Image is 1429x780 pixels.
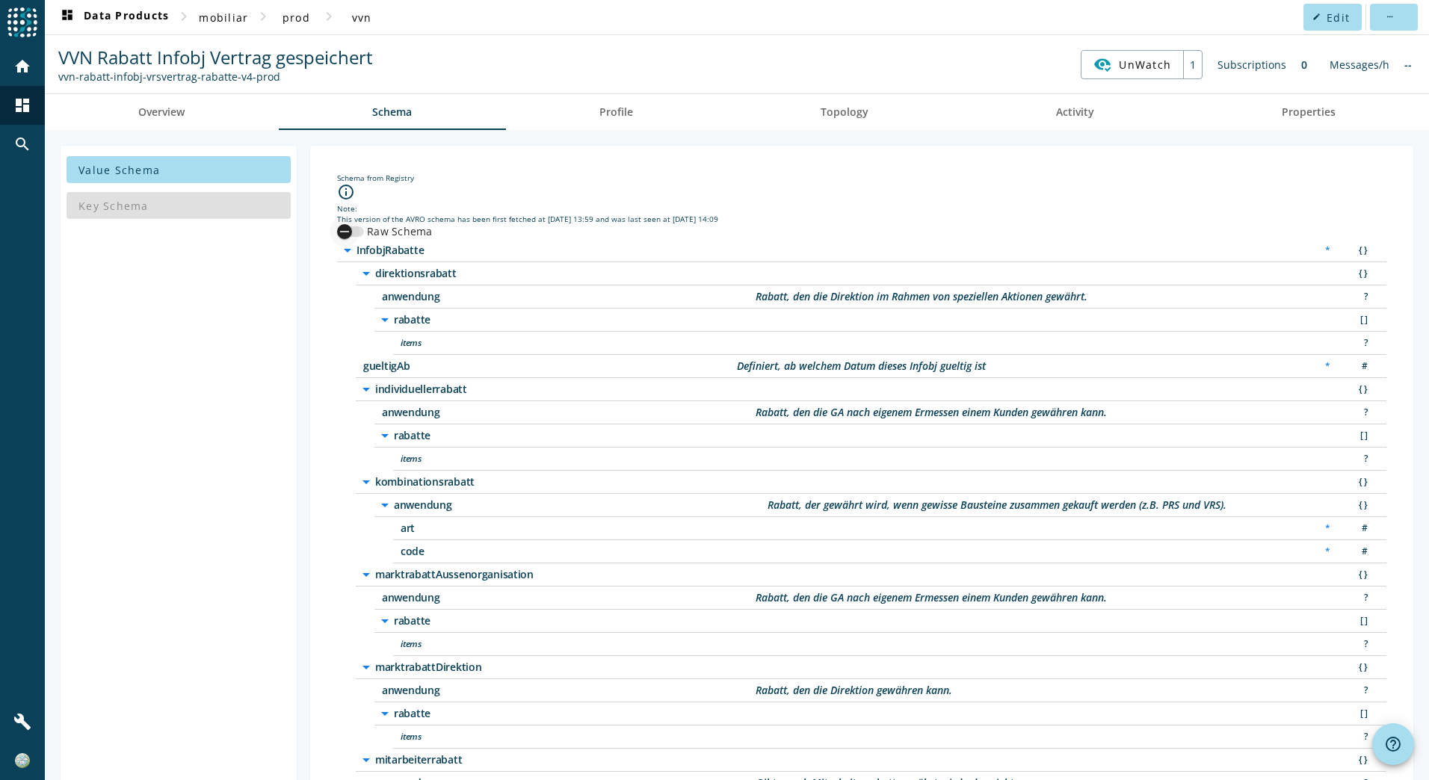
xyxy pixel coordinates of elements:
[1397,50,1419,79] div: No information
[1327,10,1350,25] span: Edit
[337,203,1386,214] div: Note:
[376,496,394,514] i: arrow_drop_down
[375,268,749,279] span: /direktionsrabatt
[1345,637,1375,652] div: Unknown
[1345,266,1375,282] div: Object
[401,338,774,348] span: /direktionsrabatt/rabatte/items
[193,4,254,31] button: mobiliar
[1345,706,1375,722] div: Array
[138,107,185,117] span: Overview
[382,592,756,603] span: /marktrabattAussenorganisation/anwendung
[1210,50,1294,79] div: Subscriptions
[756,592,1107,603] div: Description
[357,264,375,282] i: arrow_drop_down
[1056,107,1094,117] span: Activity
[1345,451,1375,467] div: Unknown
[1345,405,1375,421] div: Unknown
[382,685,756,696] span: /marktrabattDirektion/anwendung
[58,8,76,26] mat-icon: dashboard
[1345,521,1375,536] div: Number
[382,407,756,418] span: /individuellerrabatt/anwendung
[375,662,749,672] span: /marktrabattDirektion
[401,731,774,742] span: /marktrabattDirektion/rabatte/items
[1294,50,1315,79] div: 0
[58,45,373,69] span: VVN Rabatt Infobj Vertrag gespeichert
[768,500,1226,510] div: Description
[1322,50,1397,79] div: Messages/h
[1119,52,1171,78] span: UnWatch
[15,753,30,768] img: e4649f91bb11345da3315c034925bb90
[376,705,394,722] i: arrow_drop_down
[363,361,737,371] span: /gueltigAb
[357,751,375,769] i: arrow_drop_down
[1345,382,1375,397] div: Object
[67,156,291,183] button: Value Schema
[394,708,768,719] span: /marktrabattDirektion/rabatte
[1345,544,1375,560] div: Number
[1312,13,1321,21] mat-icon: edit
[394,616,768,626] span: /marktrabattAussenorganisation/rabatte
[1384,735,1402,753] mat-icon: help_outline
[1081,51,1183,78] button: UnWatch
[1183,51,1202,78] div: 1
[382,291,756,302] span: /direktionsrabatt/anwendung
[394,315,768,325] span: /direktionsrabatt/rabatte
[372,107,412,117] span: Schema
[756,407,1107,418] div: Description
[1345,660,1375,675] div: Object
[1345,567,1375,583] div: Object
[13,135,31,153] mat-icon: search
[58,8,169,26] span: Data Products
[1345,498,1375,513] div: Object
[756,685,952,696] div: Description
[599,107,633,117] span: Profile
[401,639,774,649] span: /marktrabattAussenorganisation/rabatte/items
[357,380,375,398] i: arrow_drop_down
[1345,590,1375,606] div: Unknown
[821,107,868,117] span: Topology
[1303,4,1362,31] button: Edit
[13,96,31,114] mat-icon: dashboard
[337,214,1386,224] div: This version of the AVRO schema has been first fetched at [DATE] 13:59 and was last seen at [DATE...
[1345,752,1375,768] div: Object
[199,10,248,25] span: mobiliar
[375,477,749,487] span: /kombinationsrabatt
[1345,359,1375,374] div: Number
[1318,544,1338,560] div: Required
[1345,613,1375,629] div: Array
[283,10,310,25] span: prod
[1345,474,1375,490] div: Object
[401,454,774,464] span: /individuellerrabatt/rabatte/items
[52,4,175,31] button: Data Products
[401,546,774,557] span: /kombinationsrabatt/anwendung/code
[338,4,386,31] button: vvn
[175,7,193,25] mat-icon: chevron_right
[1318,243,1338,259] div: Required
[254,7,272,25] mat-icon: chevron_right
[337,173,1386,183] div: Schema from Registry
[1345,729,1375,745] div: Unknown
[320,7,338,25] mat-icon: chevron_right
[1345,289,1375,305] div: Unknown
[357,473,375,491] i: arrow_drop_down
[364,224,433,239] label: Raw Schema
[272,4,320,31] button: prod
[1345,335,1375,351] div: Unknown
[1282,107,1336,117] span: Properties
[58,69,373,84] div: Kafka Topic: vvn-rabatt-infobj-vrsvertrag-rabatte-v4-prod
[375,384,749,394] span: /individuellerrabatt
[13,58,31,75] mat-icon: home
[1345,243,1375,259] div: Object
[1385,13,1393,21] mat-icon: more_horiz
[401,523,774,533] span: /kombinationsrabatt/anwendung/art
[375,755,749,765] span: /mitarbeiterrabatt
[1345,428,1375,444] div: Array
[7,7,37,37] img: spoud-logo.svg
[357,566,375,584] i: arrow_drop_down
[1318,521,1338,536] div: Required
[394,500,768,510] span: /kombinationsrabatt/anwendung
[357,658,375,676] i: arrow_drop_down
[1318,359,1338,374] div: Required
[756,291,1087,302] div: Description
[13,713,31,731] mat-icon: build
